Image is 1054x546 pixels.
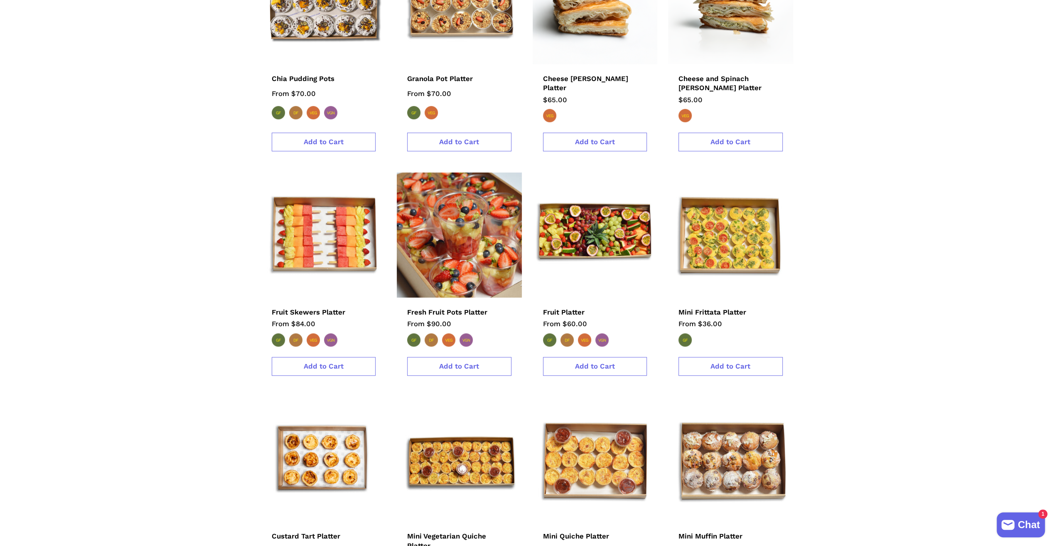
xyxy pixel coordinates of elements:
[678,74,783,90] a: Cheese and Spinach [PERSON_NAME] Platter
[407,308,511,314] a: Fresh Fruit Pots Platter
[304,362,344,370] span: Add to Cart
[397,172,522,298] a: Fresh Fruit Pots Platter
[543,308,647,314] a: Fruit Platter
[407,133,511,151] a: Add to Cart
[543,532,609,541] span: Mini Quiche Platter
[407,74,473,84] span: Granola Pot Platter
[668,397,793,522] img: Mini Muffin Platter
[678,320,722,328] span: From $36.00
[272,320,315,328] span: From $84.00
[668,172,793,298] img: Mini Frittata Platter
[678,308,746,317] span: Mini Frittata Platter
[710,138,750,146] span: Add to Cart
[678,357,783,376] a: Add to Cart
[543,357,647,376] a: Add to Cart
[543,96,567,104] span: $65.00
[272,532,376,538] a: Custard Tart Platter
[575,362,615,370] span: Add to Cart
[272,357,376,376] a: Add to Cart
[678,532,783,538] a: Mini Muffin Platter
[678,308,783,314] a: Mini Frittata Platter
[407,89,451,98] span: From $70.00
[272,532,340,541] span: Custard Tart Platter
[678,74,762,93] span: Cheese and Spinach [PERSON_NAME] Platter
[272,308,376,314] a: Fruit Skewers Platter
[397,397,522,522] img: Mini Vegetarian Quiche Platter
[543,133,647,151] button: Add to Cart
[407,308,487,317] span: Fresh Fruit Pots Platter
[407,357,511,376] a: Add to Cart
[304,138,344,146] span: Add to Cart
[439,138,479,146] span: Add to Cart
[391,166,528,304] img: Fresh Fruit Pots Platter
[543,74,647,90] a: Cheese [PERSON_NAME] Platter
[533,172,658,298] img: Fruit Platter
[407,74,511,80] a: Granola Pot Platter
[261,172,386,298] img: Fruit Skewers Platter
[575,138,615,146] span: Add to Cart
[407,320,451,328] span: From $90.00
[272,308,345,317] span: Fruit Skewers Platter
[543,308,585,317] span: Fruit Platter
[272,89,316,98] span: From $70.00
[272,74,334,84] span: Chia Pudding Pots
[543,532,647,538] a: Mini Quiche Platter
[678,532,742,541] span: Mini Muffin Platter
[272,74,376,80] a: Chia Pudding Pots
[543,320,587,328] span: From $60.00
[710,362,750,370] span: Add to Cart
[678,96,703,104] span: $65.00
[994,512,1047,539] inbox-online-store-chat: Shopify online store chat
[439,362,479,370] span: Add to Cart
[543,74,628,93] span: Cheese [PERSON_NAME] Platter
[261,397,386,522] img: Custard Tart Platter
[272,133,376,151] a: Add to Cart
[678,133,783,151] button: Add to Cart
[533,397,658,522] img: Mini Quiche Platter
